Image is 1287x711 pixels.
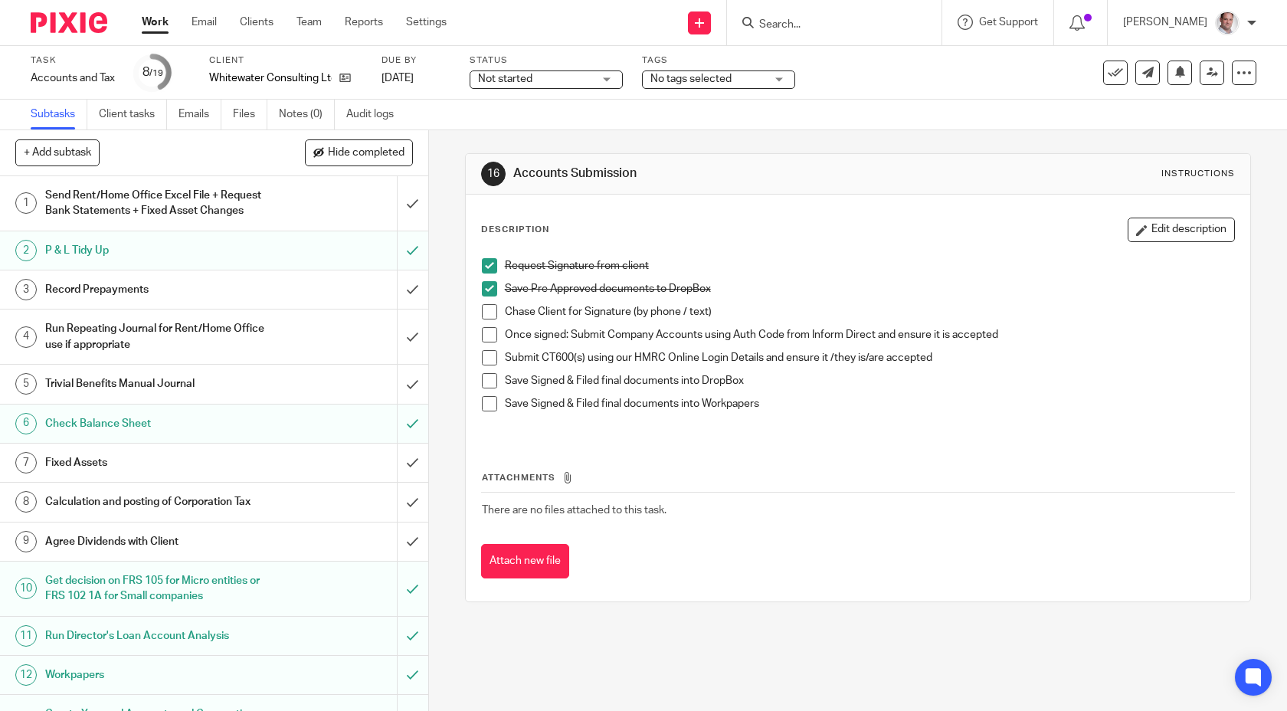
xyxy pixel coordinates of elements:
p: Whitewater Consulting Ltd [209,70,332,86]
div: 9 [15,531,37,552]
p: Save Pre Approved documents to DropBox [505,281,1235,297]
h1: Check Balance Sheet [45,412,270,435]
a: Subtasks [31,100,87,129]
div: Accounts and Tax [31,70,115,86]
p: Submit CT600(s) using our HMRC Online Login Details and ensure it /they is/are accepted [505,350,1235,365]
div: 5 [15,373,37,395]
div: 10 [15,578,37,599]
p: Save Signed & Filed final documents into DropBox [505,373,1235,388]
a: Settings [406,15,447,30]
div: 11 [15,625,37,647]
p: Once signed: Submit Company Accounts using Auth Code from Inform Direct and ensure it is accepted [505,327,1235,342]
a: Files [233,100,267,129]
a: Team [296,15,322,30]
label: Status [470,54,623,67]
div: Instructions [1161,168,1235,180]
h1: Run Repeating Journal for Rent/Home Office use if appropriate [45,317,270,356]
a: Clients [240,15,273,30]
h1: Record Prepayments [45,278,270,301]
a: Work [142,15,169,30]
a: Audit logs [346,100,405,129]
span: Not started [478,74,532,84]
h1: P & L Tidy Up [45,239,270,262]
h1: Agree Dividends with Client [45,530,270,553]
h1: Workpapers [45,663,270,686]
label: Client [209,54,362,67]
div: 3 [15,279,37,300]
a: Client tasks [99,100,167,129]
button: Attach new file [481,544,569,578]
span: There are no files attached to this task. [482,505,666,516]
p: Request Signature from client [505,258,1235,274]
span: Get Support [979,17,1038,28]
img: Pixie [31,12,107,33]
span: No tags selected [650,74,732,84]
span: Hide completed [328,147,404,159]
a: Notes (0) [279,100,335,129]
div: 6 [15,413,37,434]
div: 2 [15,240,37,261]
div: 8 [142,64,163,81]
input: Search [758,18,896,32]
span: [DATE] [382,73,414,84]
button: Edit description [1128,218,1235,242]
button: + Add subtask [15,139,100,165]
h1: Get decision on FRS 105 for Micro entities or FRS 102 1A for Small companies [45,569,270,608]
button: Hide completed [305,139,413,165]
div: 1 [15,192,37,214]
h1: Calculation and posting of Corporation Tax [45,490,270,513]
h1: Trivial Benefits Manual Journal [45,372,270,395]
div: 12 [15,664,37,686]
a: Emails [178,100,221,129]
div: 8 [15,491,37,513]
small: /19 [149,69,163,77]
img: Munro%20Partners-3202.jpg [1215,11,1240,35]
h1: Accounts Submission [513,165,890,182]
a: Email [192,15,217,30]
div: 16 [481,162,506,186]
p: Chase Client for Signature (by phone / text) [505,304,1235,319]
h1: Send Rent/Home Office Excel File + Request Bank Statements + Fixed Asset Changes [45,184,270,223]
p: Description [481,224,549,236]
h1: Run Director's Loan Account Analysis [45,624,270,647]
span: Attachments [482,473,555,482]
label: Task [31,54,115,67]
a: Reports [345,15,383,30]
p: [PERSON_NAME] [1123,15,1207,30]
label: Due by [382,54,450,67]
div: 4 [15,326,37,348]
div: 7 [15,452,37,473]
label: Tags [642,54,795,67]
h1: Fixed Assets [45,451,270,474]
p: Save Signed & Filed final documents into Workpapers [505,396,1235,411]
